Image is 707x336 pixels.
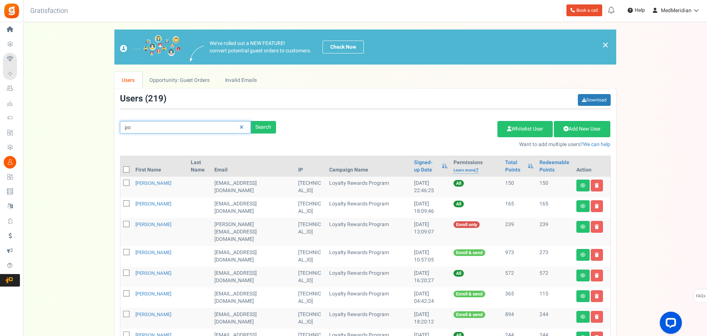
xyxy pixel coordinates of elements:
span: Help [633,7,645,14]
i: Delete user [595,183,599,188]
input: Search by email or name [120,121,251,134]
td: [TECHNICAL_ID] [295,267,326,287]
td: 150 [502,177,537,197]
h3: Users ( ) [120,94,166,104]
td: 273 [537,246,573,267]
i: Delete user [595,315,599,319]
a: Help [625,4,648,16]
h3: Gratisfaction [22,4,76,18]
td: [EMAIL_ADDRESS][DOMAIN_NAME] [211,177,295,197]
a: Invalid Emails [217,72,264,89]
td: 165 [537,197,573,218]
td: [DATE] 10:57:05 [411,246,451,267]
a: Whitelist User [497,121,553,137]
td: [TECHNICAL_ID] [295,308,326,329]
a: [PERSON_NAME] [135,270,171,277]
th: IP [295,156,326,177]
td: [TECHNICAL_ID] [295,197,326,218]
td: Loyalty Rewards Program [326,197,411,218]
a: [PERSON_NAME] [135,221,171,228]
span: Enroll only [453,221,480,228]
span: MedMeridian [661,7,692,14]
a: We can help [583,141,610,148]
a: Opportunity: Guest Orders [142,72,217,89]
a: [PERSON_NAME] [135,249,171,256]
th: Campaign Name [326,156,411,177]
i: View details [580,183,586,188]
img: images [120,35,181,59]
td: [DATE] 18:20:12 [411,308,451,329]
td: [TECHNICAL_ID] [295,218,326,246]
td: [DATE] 18:09:46 [411,197,451,218]
td: Loyalty Rewards Program [326,308,411,329]
td: [TECHNICAL_ID] [295,246,326,267]
a: Signed-up Date [414,159,438,174]
i: View details [580,294,586,298]
td: [EMAIL_ADDRESS][DOMAIN_NAME] [211,287,295,308]
td: 239 [502,218,537,246]
a: Users [114,72,142,89]
td: Loyalty Rewards Program [326,177,411,197]
i: View details [580,273,586,278]
span: FAQs [696,289,706,303]
a: [PERSON_NAME] [135,200,171,207]
a: Download [578,94,611,106]
img: Gratisfaction [3,3,20,19]
p: Want to add multiple users? [287,141,611,148]
td: [DATE] 13:09:07 [411,218,451,246]
i: Delete user [595,204,599,208]
td: [TECHNICAL_ID] [295,287,326,308]
td: [PERSON_NAME][EMAIL_ADDRESS][DOMAIN_NAME] [211,218,295,246]
i: Delete user [595,273,599,278]
td: Loyalty Rewards Program [326,267,411,287]
th: Last Name [188,156,211,177]
td: [DATE] 16:20:27 [411,267,451,287]
p: We've rolled out a NEW FEATURE! convert potential guest orders to customers. [210,40,311,55]
a: [PERSON_NAME] [135,311,171,318]
td: 239 [537,218,573,246]
a: [PERSON_NAME] [135,290,171,297]
th: Email [211,156,295,177]
i: View details [580,315,586,319]
img: images [190,46,204,62]
td: 165 [502,197,537,218]
a: Redeemable Points [539,159,570,174]
i: View details [580,253,586,257]
td: 150 [537,177,573,197]
td: 244 [537,308,573,329]
td: 973 [502,246,537,267]
a: Reset [236,121,247,134]
td: [DATE] 22:46:25 [411,177,451,197]
a: Total Points [505,159,524,174]
a: Book a call [566,4,602,16]
td: [EMAIL_ADDRESS][DOMAIN_NAME] [211,197,295,218]
td: 572 [537,267,573,287]
i: Delete user [595,253,599,257]
i: Delete user [595,294,599,298]
td: 894 [502,308,537,329]
span: Enroll & send [453,249,485,256]
span: 219 [148,92,163,105]
span: All [453,180,464,187]
td: 365 [502,287,537,308]
th: Permissions [451,156,502,177]
span: All [453,270,464,277]
td: Loyalty Rewards Program [326,287,411,308]
td: [EMAIL_ADDRESS][DOMAIN_NAME] [211,267,295,287]
a: × [602,41,609,49]
div: Search [251,121,276,134]
a: Add New User [554,121,610,137]
th: First Name [132,156,188,177]
span: All [453,201,464,207]
td: 572 [502,267,537,287]
span: Enroll & send [453,291,485,297]
span: Enroll & send [453,311,485,318]
td: [DATE] 04:42:24 [411,287,451,308]
td: Loyalty Rewards Program [326,218,411,246]
i: View details [580,204,586,208]
td: Loyalty Rewards Program [326,246,411,267]
i: View details [580,225,586,229]
td: [EMAIL_ADDRESS][DOMAIN_NAME] [211,308,295,329]
td: [TECHNICAL_ID] [295,177,326,197]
